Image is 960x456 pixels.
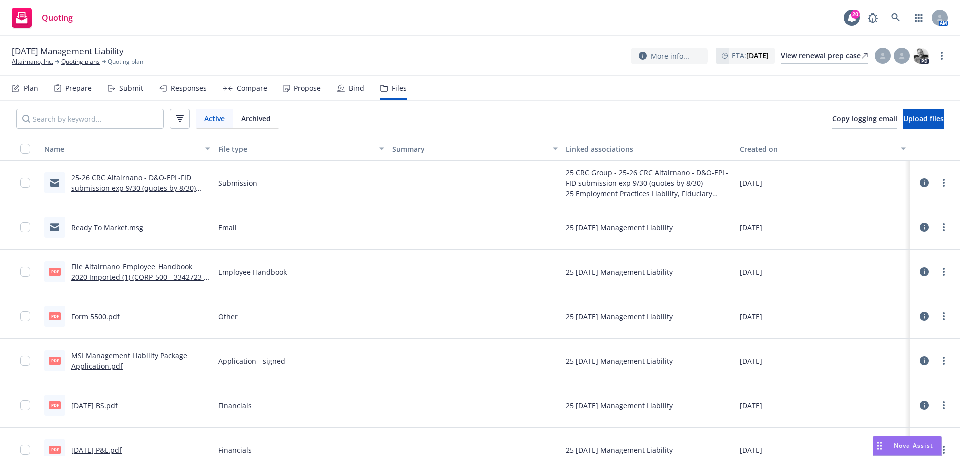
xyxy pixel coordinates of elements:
[237,84,267,92] div: Compare
[49,268,61,275] span: pdf
[49,446,61,453] span: pdf
[119,84,143,92] div: Submit
[71,351,187,371] a: MSI Management Liability Package Application.pdf
[781,48,868,63] div: View renewal prep case
[40,137,214,161] button: Name
[61,57,100,66] a: Quoting plans
[218,144,373,154] div: File type
[349,84,364,92] div: Bind
[108,57,143,66] span: Quoting plan
[938,444,950,456] a: more
[566,222,673,233] div: 25 [DATE] Management Liability
[740,222,762,233] span: [DATE]
[71,445,122,455] a: [DATE] P&L.pdf
[49,312,61,320] span: pdf
[218,222,237,233] span: Email
[566,267,673,277] div: 25 [DATE] Management Liability
[873,436,886,455] div: Drag to move
[218,356,285,366] span: Application - signed
[938,355,950,367] a: more
[832,109,897,129] button: Copy logging email
[938,399,950,411] a: more
[566,144,732,154] div: Linked associations
[566,400,673,411] div: 25 [DATE] Management Liability
[20,267,30,277] input: Toggle Row Selected
[651,51,689,61] span: More info...
[740,445,762,455] span: [DATE]
[392,84,407,92] div: Files
[894,441,933,450] span: Nova Assist
[8,4,77,32] a: Quoting
[746,51,769,60] strong: [DATE]
[566,167,732,188] div: 25 CRC Group - 25-26 CRC Altairnano - D&O-EPL-FID submission exp 9/30 (quotes by 8/30)
[740,400,762,411] span: [DATE]
[740,356,762,366] span: [DATE]
[218,311,238,322] span: Other
[903,109,944,129] button: Upload files
[938,266,950,278] a: more
[566,311,673,322] div: 25 [DATE] Management Liability
[832,114,897,123] span: Copy logging email
[913,48,929,64] img: photo
[218,178,257,188] span: Submission
[938,310,950,322] a: more
[740,267,762,277] span: [DATE]
[781,48,868,64] a: View renewal prep case
[24,84,38,92] div: Plan
[71,401,118,410] a: [DATE] BS.pdf
[740,178,762,188] span: [DATE]
[20,400,30,410] input: Toggle Row Selected
[20,445,30,455] input: Toggle Row Selected
[42,14,73,22] span: Quoting
[20,311,30,321] input: Toggle Row Selected
[20,178,30,188] input: Toggle Row Selected
[740,311,762,322] span: [DATE]
[218,445,252,455] span: Financials
[736,137,910,161] button: Created on
[936,50,948,62] a: more
[241,113,271,124] span: Archived
[218,267,287,277] span: Employee Handbook
[20,222,30,232] input: Toggle Row Selected
[566,356,673,366] div: 25 [DATE] Management Liability
[20,144,30,154] input: Select all
[71,312,120,321] a: Form 5500.pdf
[562,137,736,161] button: Linked associations
[171,84,207,92] div: Responses
[71,173,196,203] a: 25-26 CRC Altairnano - D&O-EPL-FID submission exp 9/30 (quotes by 8/30) .msg
[49,401,61,409] span: pdf
[204,113,225,124] span: Active
[218,400,252,411] span: Financials
[12,57,53,66] a: Altairnano, Inc.
[566,188,732,199] div: 25 Employment Practices Liability, Fiduciary Liability, Directors and Officers
[631,48,708,64] button: More info...
[886,8,906,28] a: Search
[294,84,321,92] div: Propose
[903,114,944,123] span: Upload files
[938,177,950,189] a: more
[20,356,30,366] input: Toggle Row Selected
[49,357,61,364] span: pdf
[392,144,547,154] div: Summary
[873,436,942,456] button: Nova Assist
[732,50,769,61] span: ETA :
[65,84,92,92] div: Prepare
[740,144,895,154] div: Created on
[566,445,673,455] div: 25 [DATE] Management Liability
[388,137,562,161] button: Summary
[71,262,206,292] a: File Altairnano_Employee_Handbook 2020 Imported (1) (CORP-500 - 3342723 - 1 - R1 - 1) (1).pdf
[851,10,860,19] div: 20
[12,45,124,57] span: [DATE] Management Liability
[938,221,950,233] a: more
[16,109,164,129] input: Search by keyword...
[44,144,199,154] div: Name
[863,8,883,28] a: Report a Bug
[71,223,143,232] a: Ready To Market.msg
[214,137,388,161] button: File type
[909,8,929,28] a: Switch app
